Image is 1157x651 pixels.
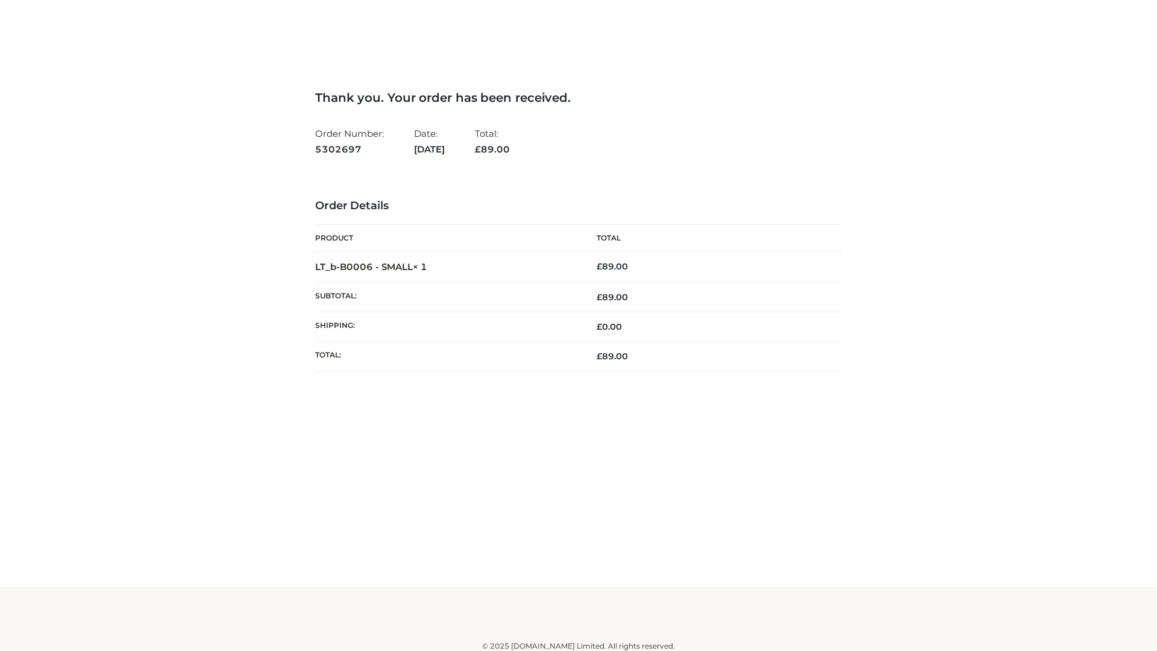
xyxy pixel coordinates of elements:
[475,143,481,155] span: £
[414,123,445,160] li: Date:
[315,142,384,157] strong: 5302697
[597,261,628,272] bdi: 89.00
[597,351,628,362] span: 89.00
[475,123,510,160] li: Total:
[315,312,578,342] th: Shipping:
[597,321,602,332] span: £
[315,342,578,371] th: Total:
[413,261,427,272] strong: × 1
[597,292,602,303] span: £
[597,261,602,272] span: £
[597,321,622,332] bdi: 0.00
[315,261,427,272] strong: LT_b-B0006 - SMALL
[315,225,578,252] th: Product
[315,282,578,312] th: Subtotal:
[315,200,842,213] h3: Order Details
[597,351,602,362] span: £
[597,292,628,303] span: 89.00
[578,225,842,252] th: Total
[315,90,842,105] h3: Thank you. Your order has been received.
[315,123,384,160] li: Order Number:
[414,142,445,157] strong: [DATE]
[475,143,510,155] span: 89.00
